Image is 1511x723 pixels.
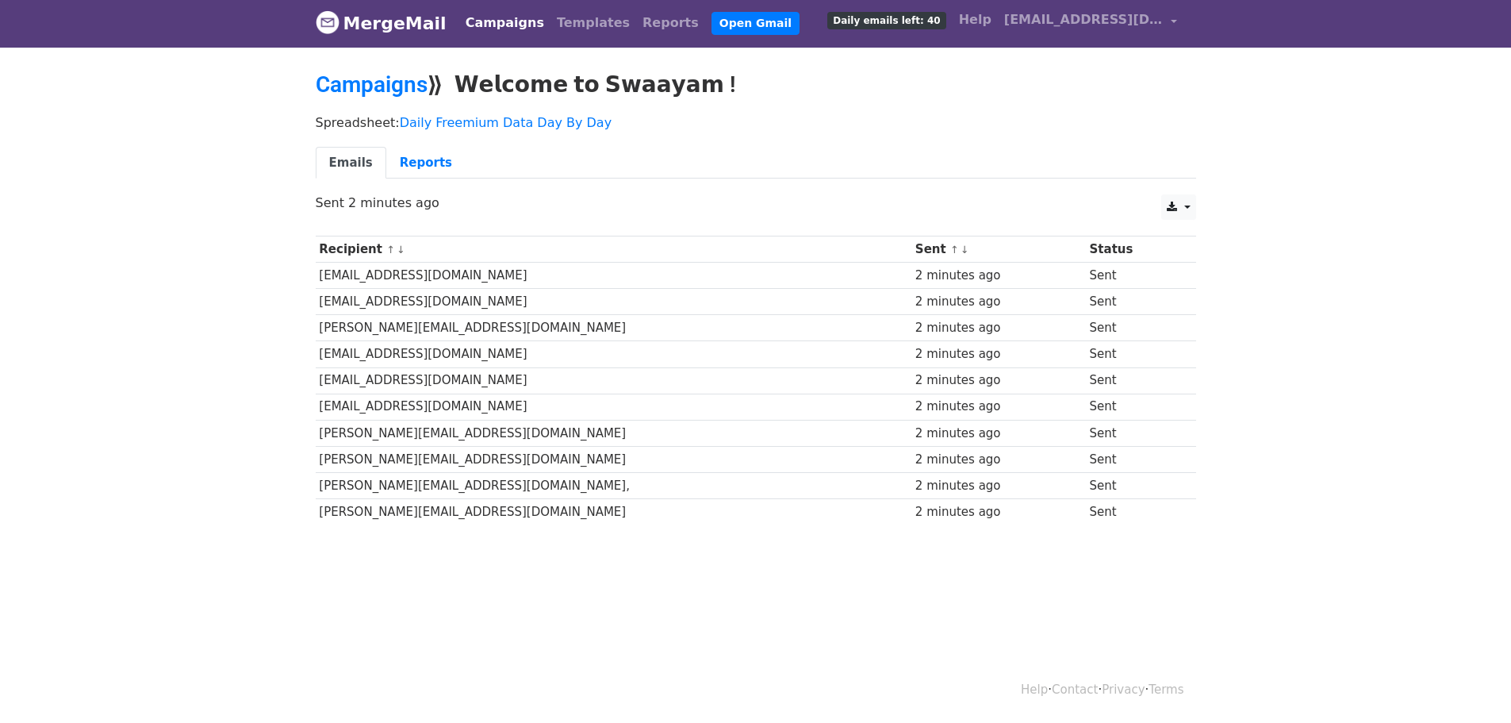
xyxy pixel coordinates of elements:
div: 2 minutes ago [915,451,1082,469]
div: 2 minutes ago [915,267,1082,285]
div: 2 minutes ago [915,345,1082,363]
span: [EMAIL_ADDRESS][DOMAIN_NAME] [1004,10,1163,29]
a: ↓ [397,244,405,256]
a: Contact [1052,683,1098,697]
td: [PERSON_NAME][EMAIL_ADDRESS][DOMAIN_NAME] [316,420,912,446]
td: [EMAIL_ADDRESS][DOMAIN_NAME] [316,394,912,420]
a: ↓ [961,244,969,256]
span: Daily emails left: 40 [827,12,945,29]
a: ↑ [386,244,395,256]
td: [PERSON_NAME][EMAIL_ADDRESS][DOMAIN_NAME] [316,499,912,525]
td: [PERSON_NAME][EMAIL_ADDRESS][DOMAIN_NAME] [316,315,912,341]
a: [EMAIL_ADDRESS][DOMAIN_NAME] [998,4,1183,41]
th: Status [1086,237,1182,263]
a: Help [953,4,998,36]
iframe: Chat Widget [1432,647,1511,723]
td: Sent [1086,263,1182,289]
td: Sent [1086,367,1182,394]
td: [EMAIL_ADDRESS][DOMAIN_NAME] [316,263,912,289]
td: Sent [1086,315,1182,341]
a: ↑ [950,244,959,256]
td: [EMAIL_ADDRESS][DOMAIN_NAME] [316,289,912,315]
td: Sent [1086,394,1182,420]
div: 2 minutes ago [915,398,1082,416]
td: Sent [1086,420,1182,446]
a: Emails [316,147,386,179]
a: Campaigns [316,71,428,98]
div: 2 minutes ago [915,293,1082,311]
div: 2 minutes ago [915,319,1082,337]
a: Campaigns [459,7,550,39]
td: [EMAIL_ADDRESS][DOMAIN_NAME] [316,367,912,394]
a: Daily Freemium Data Day By Day [400,115,612,130]
th: Sent [911,237,1086,263]
td: Sent [1086,499,1182,525]
div: · · · [304,657,1208,723]
a: Terms [1149,683,1183,697]
a: Help [1021,683,1048,697]
p: Sent 2 minutes ago [316,194,1196,211]
img: MergeMail logo [316,10,339,34]
th: Recipient [316,237,912,263]
p: Spreadsheet: [316,114,1196,131]
a: MergeMail [316,6,447,40]
a: Daily emails left: 40 [821,4,952,36]
td: [PERSON_NAME][EMAIL_ADDRESS][DOMAIN_NAME], [316,472,912,498]
a: Reports [636,7,705,39]
a: Open Gmail [711,12,800,35]
div: 2 minutes ago [915,503,1082,521]
td: Sent [1086,446,1182,472]
a: Privacy [1102,683,1145,697]
h2: ⟫ 𝗪𝗲𝗹𝗰𝗼𝗺𝗲 𝘁𝗼 𝗦𝘄𝗮𝗮𝘆𝗮𝗺 ! [316,71,1196,98]
div: 2 minutes ago [915,425,1082,443]
td: Sent [1086,289,1182,315]
td: Sent [1086,472,1182,498]
div: 2 minutes ago [915,477,1082,495]
td: [EMAIL_ADDRESS][DOMAIN_NAME] [316,341,912,367]
td: Sent [1086,341,1182,367]
div: 2 minutes ago [915,371,1082,390]
a: Reports [386,147,466,179]
td: [PERSON_NAME][EMAIL_ADDRESS][DOMAIN_NAME] [316,446,912,472]
a: Templates [550,7,636,39]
